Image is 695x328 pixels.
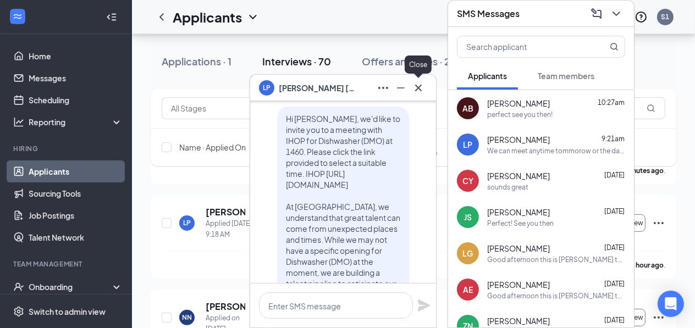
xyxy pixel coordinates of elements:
[487,98,550,109] span: [PERSON_NAME]
[468,71,507,81] span: Applicants
[658,291,684,317] div: Open Intercom Messenger
[206,301,245,313] h5: [PERSON_NAME]
[392,79,410,97] button: Minimize
[608,5,625,23] button: ChevronDown
[13,116,24,127] svg: Analysis
[464,139,473,150] div: LP
[13,306,24,317] svg: Settings
[487,134,550,145] span: [PERSON_NAME]
[610,42,619,51] svg: MagnifyingGlass
[635,10,648,24] svg: QuestionInfo
[610,7,623,20] svg: ChevronDown
[627,261,664,269] b: an hour ago
[602,135,625,143] span: 9:21am
[457,8,520,20] h3: SMS Messages
[206,218,258,240] div: Applied [DATE] 9:18 AM
[487,146,625,155] div: We can meet anytime tommorow or the day after.
[487,243,550,254] span: [PERSON_NAME]
[487,170,550,181] span: [PERSON_NAME]
[604,171,625,179] span: [DATE]
[604,280,625,288] span: [DATE]
[604,207,625,215] span: [DATE]
[29,67,123,89] a: Messages
[182,313,192,322] div: NN
[173,8,242,26] h1: Applicants
[394,81,407,94] svg: Minimize
[598,98,625,107] span: 10:27am
[590,7,603,20] svg: ComposeMessage
[487,207,550,218] span: [PERSON_NAME]
[463,284,473,295] div: AE
[183,218,191,227] div: LP
[647,104,655,113] svg: MagnifyingGlass
[377,81,390,94] svg: Ellipses
[604,316,625,324] span: [DATE]
[405,55,432,74] div: Close
[417,299,431,312] svg: Plane
[362,54,463,68] div: Offers and hires · 246
[29,45,123,67] a: Home
[29,204,123,226] a: Job Postings
[13,144,120,153] div: Hiring
[604,243,625,252] span: [DATE]
[374,79,392,97] button: Ellipses
[462,175,473,186] div: CY
[246,10,260,24] svg: ChevronDown
[206,206,245,218] h5: [PERSON_NAME]
[29,281,113,292] div: Onboarding
[13,281,24,292] svg: UserCheck
[155,10,168,24] svg: ChevronLeft
[457,36,588,57] input: Search applicant
[487,279,550,290] span: [PERSON_NAME]
[463,248,473,259] div: LG
[652,216,665,230] svg: Ellipses
[29,116,123,127] div: Reporting
[12,11,23,22] svg: WorkstreamLogo
[487,182,528,192] div: sounds great
[487,219,554,228] div: Perfect! See you then
[538,71,594,81] span: Team members
[588,5,605,23] button: ComposeMessage
[462,103,473,114] div: AB
[13,259,120,269] div: Team Management
[487,291,625,301] div: Good afternoon this is [PERSON_NAME] the GM over at the Ihop off the Loop 250 I would like to set...
[29,226,123,248] a: Talent Network
[171,102,271,114] input: All Stages
[464,212,472,223] div: JS
[29,306,106,317] div: Switch to admin view
[487,315,550,326] span: [PERSON_NAME]
[279,82,356,94] span: [PERSON_NAME] [PERSON_NAME]
[412,81,425,94] svg: Cross
[652,311,665,324] svg: Ellipses
[106,12,117,23] svg: Collapse
[262,54,331,68] div: Interviews · 70
[179,142,246,153] span: Name · Applied On
[661,12,670,21] div: S1
[162,54,231,68] div: Applications · 1
[29,160,123,182] a: Applicants
[29,89,123,111] a: Scheduling
[487,110,553,119] div: perfect see you then!
[29,182,123,204] a: Sourcing Tools
[487,255,625,264] div: Good afternoon this is [PERSON_NAME] the GM over at the Ihop off the Loop 250 I would like to set...
[410,79,427,97] button: Cross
